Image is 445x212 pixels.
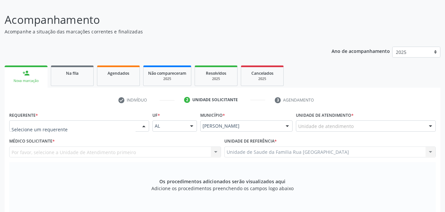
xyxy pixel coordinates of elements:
[159,178,285,185] span: Os procedimentos adicionados serão visualizados aqui
[224,136,277,147] label: Unidade de referência
[192,97,238,103] div: Unidade solicitante
[108,70,129,76] span: Agendados
[298,123,354,130] span: Unidade de atendimento
[66,70,79,76] span: Na fila
[148,76,186,81] div: 2025
[148,70,186,76] span: Não compareceram
[200,76,233,81] div: 2025
[332,47,390,55] p: Ano de acompanhamento
[200,110,225,120] label: Município
[296,110,354,120] label: Unidade de atendimento
[5,12,310,28] p: Acompanhamento
[9,136,55,147] label: Médico Solicitante
[9,78,43,83] div: Nova marcação
[203,123,279,129] span: [PERSON_NAME]
[152,110,160,120] label: UF
[251,70,273,76] span: Cancelados
[184,97,190,103] div: 2
[151,185,294,192] span: Adicione os procedimentos preenchendo os campos logo abaixo
[5,28,310,35] p: Acompanhe a situação das marcações correntes e finalizadas
[155,123,183,129] span: AL
[22,69,30,77] div: person_add
[246,76,279,81] div: 2025
[12,123,136,136] input: Selecione um requerente
[206,70,226,76] span: Resolvidos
